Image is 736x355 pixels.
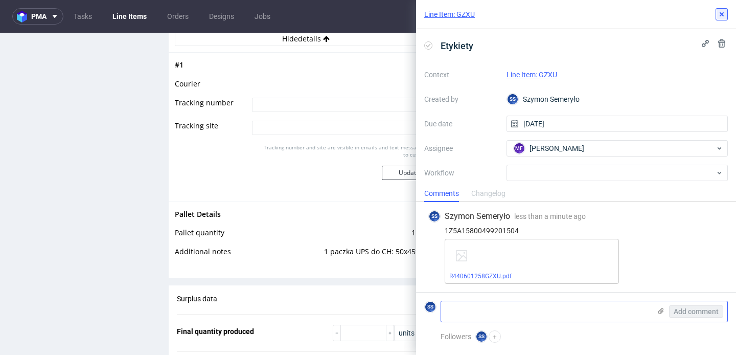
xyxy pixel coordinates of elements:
[31,13,47,20] span: pma
[507,71,557,79] a: Line Item: GZXU
[424,118,498,130] label: Due date
[445,211,510,222] span: Szymon Semeryło
[106,8,153,25] a: Line Items
[175,176,221,186] span: Pallet Details
[382,133,437,147] button: Update
[177,262,217,270] span: Surplus data
[424,167,498,179] label: Workflow
[175,87,249,110] td: Tracking site
[424,69,498,81] label: Context
[441,332,471,341] span: Followers
[249,45,436,64] td: -
[175,194,263,213] td: Pallet quantity
[175,64,249,87] td: Tracking number
[399,295,424,305] span: units
[471,186,505,202] div: Changelog
[161,8,195,25] a: Orders
[507,91,728,107] div: Szymon Semeryło
[425,302,435,312] figcaption: SS
[175,213,263,232] td: Additional notes
[508,94,518,104] figcaption: SS
[175,45,249,64] td: Courier
[67,8,98,25] a: Tasks
[17,11,31,23] img: logo
[177,295,254,303] span: Final quantity produced
[12,8,63,25] button: pma
[428,227,724,235] div: 1Z5A15800499201504
[530,143,584,153] span: [PERSON_NAME]
[424,9,475,19] a: Line Item: GZXU
[175,27,183,37] span: # 1
[263,213,437,232] td: 1 paczka UPS do CH: 50x45x3 1kg
[258,111,436,125] p: Tracking number and site are visible in emails and text messages sent to customers.
[449,273,512,280] a: R440601258GZXU.pdf
[424,142,498,154] label: Assignee
[248,8,277,25] a: Jobs
[436,37,477,54] span: Etykiety
[203,8,240,25] a: Designs
[514,143,524,153] figcaption: MF
[429,211,440,221] figcaption: SS
[476,331,487,342] figcaption: SS
[263,194,437,213] td: 1 pallet
[514,212,586,220] span: less than a minute ago
[489,330,501,343] button: +
[424,93,498,105] label: Created by
[424,186,459,202] div: Comments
